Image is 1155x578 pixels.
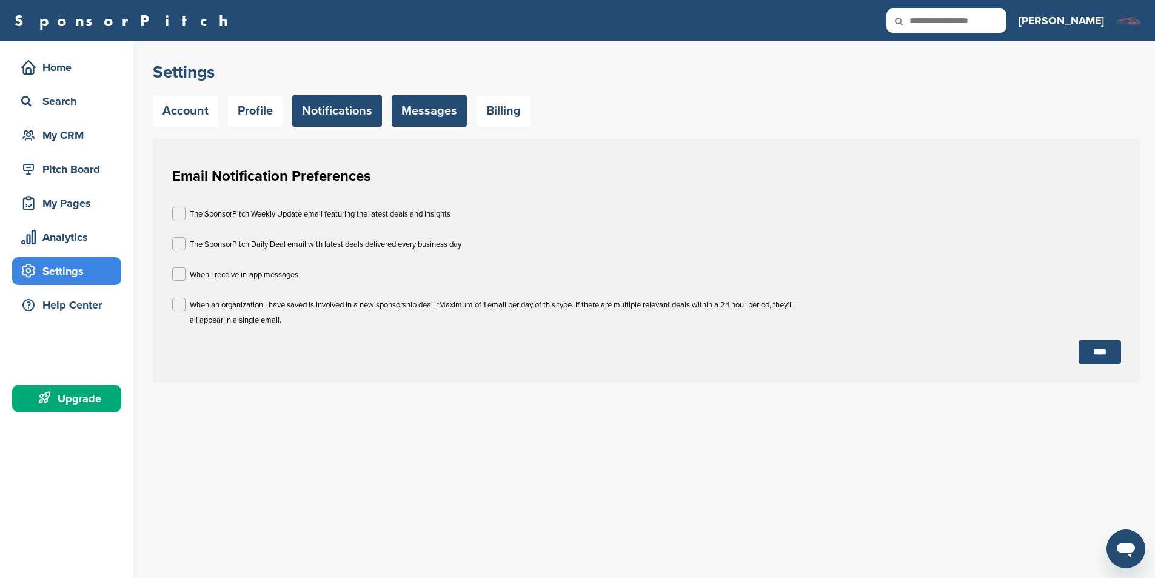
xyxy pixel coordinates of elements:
p: When I receive in-app messages [190,267,298,283]
a: My Pages [12,189,121,217]
a: SponsorPitch [15,13,236,29]
a: Settings [12,257,121,285]
div: Pitch Board [18,158,121,180]
div: Home [18,56,121,78]
a: My CRM [12,121,121,149]
img: Logo final nm square [1116,8,1140,33]
a: Search [12,87,121,115]
div: Search [18,90,121,112]
div: My Pages [18,192,121,214]
p: The SponsorPitch Daily Deal email with latest deals delivered every business day [190,237,461,252]
a: Help Center [12,291,121,319]
a: Notifications [292,95,382,127]
div: Upgrade [18,388,121,409]
div: Help Center [18,294,121,316]
div: Analytics [18,226,121,248]
h2: Settings [153,61,1140,83]
div: My CRM [18,124,121,146]
iframe: Button to launch messaging window [1106,529,1145,568]
a: Home [12,53,121,81]
h3: [PERSON_NAME] [1019,12,1104,29]
h1: Email Notification Preferences [172,166,1121,187]
a: Pitch Board [12,155,121,183]
a: Billing [477,95,531,127]
a: [PERSON_NAME] [1019,7,1104,34]
p: The SponsorPitch Weekly Update email featuring the latest deals and insights [190,207,450,222]
a: Messages [392,95,467,127]
p: When an organization I have saved is involved in a new sponsorship deal. *Maximum of 1 email per ... [190,298,798,328]
a: Profile [228,95,283,127]
a: Account [153,95,218,127]
div: Settings [18,260,121,282]
a: Upgrade [12,385,121,412]
a: Analytics [12,223,121,251]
